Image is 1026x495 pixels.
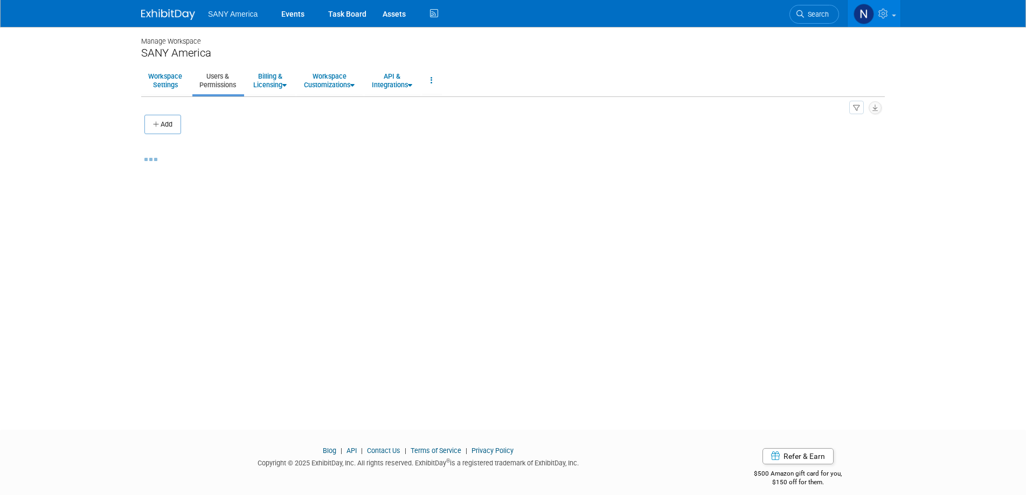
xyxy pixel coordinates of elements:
span: Search [804,10,829,18]
div: SANY America [141,46,885,60]
span: | [358,447,365,455]
span: | [463,447,470,455]
a: API [346,447,357,455]
div: Manage Workspace [141,27,885,46]
div: $500 Amazon gift card for you, [711,462,885,487]
div: Copyright © 2025 ExhibitDay, Inc. All rights reserved. ExhibitDay is a registered trademark of Ex... [141,456,695,468]
a: Contact Us [367,447,400,455]
a: Privacy Policy [472,447,514,455]
sup: ® [446,458,450,464]
a: WorkspaceSettings [141,67,189,94]
a: Blog [323,447,336,455]
a: WorkspaceCustomizations [297,67,362,94]
span: SANY America [208,10,258,18]
span: | [402,447,409,455]
a: Billing &Licensing [246,67,294,94]
span: | [338,447,345,455]
a: Search [789,5,839,24]
img: ExhibitDay [141,9,195,20]
a: Refer & Earn [762,448,834,464]
img: NICHOLE GRECO [854,4,874,24]
a: Users &Permissions [192,67,243,94]
img: loading... [144,158,157,161]
a: API &Integrations [365,67,419,94]
a: Terms of Service [411,447,461,455]
div: $150 off for them. [711,478,885,487]
button: Add [144,115,181,134]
